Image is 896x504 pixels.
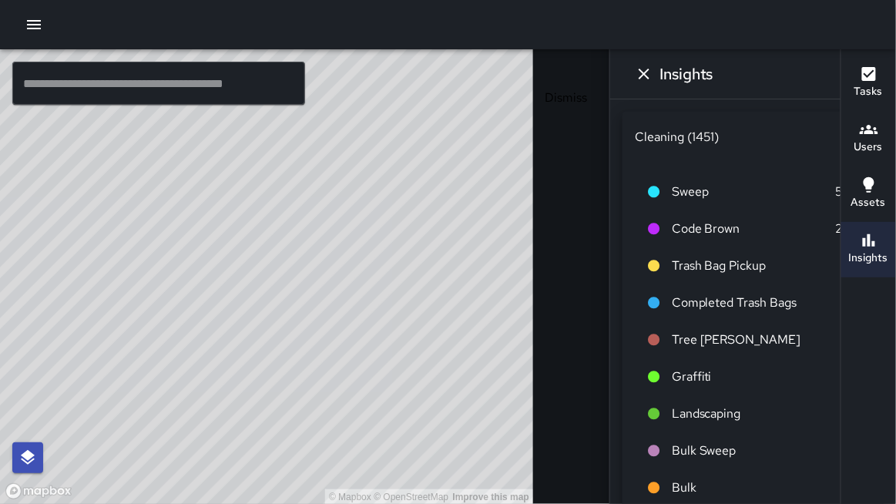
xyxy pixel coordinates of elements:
span: Graffiti [672,368,844,386]
h6: Tasks [854,83,883,100]
span: Sweep [672,183,836,201]
span: Tree [PERSON_NAME] [672,331,844,349]
span: Completed Trash Bags [672,294,844,312]
div: Cleaning (1451) [623,112,884,161]
h6: Insights [849,250,888,267]
button: Tasks [841,55,896,111]
p: 579 [836,183,859,201]
div: Dismiss [545,89,587,106]
h6: Insights [659,62,713,86]
span: Bulk Sweep [672,442,843,460]
span: Bulk [672,479,844,497]
span: Code Brown [672,220,836,238]
span: Trash Bag Pickup [672,257,844,275]
button: Users [841,111,896,166]
h6: Users [854,139,883,156]
span: Landscaping [672,405,847,423]
p: 244 [836,220,859,238]
button: Dismiss [629,59,659,89]
button: Assets [841,166,896,222]
button: Insights [841,222,896,277]
h6: Assets [851,194,886,211]
div: Cleaning (1451) [635,129,853,145]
